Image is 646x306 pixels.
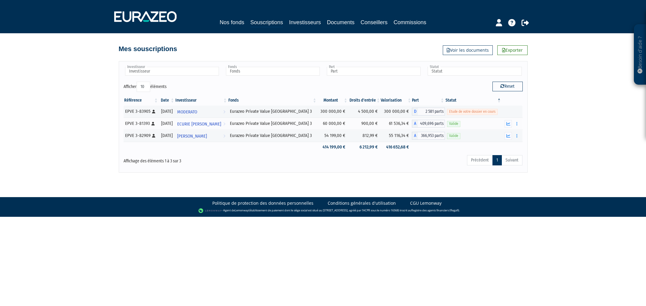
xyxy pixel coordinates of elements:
[492,82,523,91] button: Reset
[124,82,167,92] label: Afficher éléments
[114,11,177,22] img: 1732889491-logotype_eurazeo_blanc_rvb.png
[161,108,173,115] div: [DATE]
[124,155,285,164] div: Affichage des éléments 1 à 3 sur 3
[152,134,155,138] i: [Français] Personne physique
[317,130,348,142] td: 54 199,00 €
[637,28,644,82] p: Besoin d'aide ?
[412,132,445,140] div: A - Eurazeo Private Value Europe 3
[348,95,381,106] th: Droits d'entrée: activer pour trier la colonne par ordre croissant
[212,200,313,206] a: Politique de protection des données personnelles
[159,95,175,106] th: Date: activer pour trier la colonne par ordre croissant
[492,155,502,165] a: 1
[177,119,221,130] span: ECURIE [PERSON_NAME]
[418,108,445,116] span: 2 581 parts
[223,131,225,142] i: Voir l'investisseur
[161,120,173,127] div: [DATE]
[175,106,227,118] a: MODERATO
[198,208,222,214] img: logo-lemonway.png
[348,130,381,142] td: 812,99 €
[175,118,227,130] a: ECURIE [PERSON_NAME]
[348,142,381,152] td: 6 212,99 €
[223,119,225,130] i: Voir l'investisseur
[412,120,418,128] span: A
[412,108,418,116] span: D
[6,208,640,214] div: - Agent de (établissement de paiement dont le siège social est situé au [STREET_ADDRESS], agréé p...
[125,132,157,139] div: EPVE 3-82909
[361,18,388,27] a: Conseillers
[381,118,412,130] td: 61 536,34 €
[447,121,460,127] span: Valide
[348,118,381,130] td: 900,00 €
[230,132,315,139] div: Eurazeo Private Value [GEOGRAPHIC_DATA] 3
[443,45,493,55] a: Voir les documents
[317,106,348,118] td: 300 000,00 €
[412,95,445,106] th: Part: activer pour trier la colonne par ordre croissant
[250,18,283,28] a: Souscriptions
[317,95,348,106] th: Montant: activer pour trier la colonne par ordre croissant
[381,142,412,152] td: 416 652,68 €
[497,45,528,55] a: Exporter
[151,122,155,125] i: [Français] Personne physique
[235,208,249,212] a: Lemonway
[124,95,159,106] th: Référence : activer pour trier la colonne par ordre croissant
[125,120,157,127] div: EPVE 3-81393
[177,106,197,118] span: MODERATO
[230,108,315,115] div: Eurazeo Private Value [GEOGRAPHIC_DATA] 3
[328,200,396,206] a: Conditions générales d'utilisation
[412,108,445,116] div: D - Eurazeo Private Value Europe 3
[381,106,412,118] td: 300 000,00 €
[317,118,348,130] td: 60 000,00 €
[381,130,412,142] td: 55 116,34 €
[152,110,155,113] i: [Français] Personne physique
[220,18,244,27] a: Nos fonds
[411,208,459,212] a: Registre des agents financiers (Regafi)
[228,95,317,106] th: Fonds: activer pour trier la colonne par ordre croissant
[447,109,498,115] span: Etude de votre dossier en cours
[230,120,315,127] div: Eurazeo Private Value [GEOGRAPHIC_DATA] 3
[394,18,426,27] a: Commissions
[412,120,445,128] div: A - Eurazeo Private Value Europe 3
[445,95,502,106] th: Statut : activer pour trier la colonne par ordre d&eacute;croissant
[381,95,412,106] th: Valorisation: activer pour trier la colonne par ordre croissant
[223,106,225,118] i: Voir l'investisseur
[119,45,177,53] h4: Mes souscriptions
[161,132,173,139] div: [DATE]
[177,131,207,142] span: [PERSON_NAME]
[317,142,348,152] td: 414 199,00 €
[348,106,381,118] td: 4 500,00 €
[175,95,227,106] th: Investisseur: activer pour trier la colonne par ordre croissant
[447,133,460,139] span: Valide
[137,82,150,92] select: Afficheréléments
[418,120,445,128] span: 409,696 parts
[175,130,227,142] a: [PERSON_NAME]
[410,200,442,206] a: CGU Lemonway
[289,18,321,27] a: Investisseurs
[418,132,445,140] span: 366,953 parts
[125,108,157,115] div: EPVE 3-83905
[412,132,418,140] span: A
[327,18,355,27] a: Documents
